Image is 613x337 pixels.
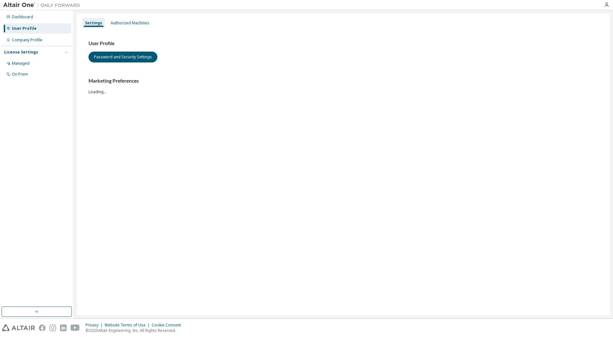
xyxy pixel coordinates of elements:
div: Website Terms of Use [105,323,152,328]
div: Authorized Machines [111,21,149,26]
p: © 2025 Altair Engineering, Inc. All Rights Reserved. [86,328,185,333]
h3: User Profile [88,40,598,47]
div: Privacy [86,323,105,328]
div: License Settings [4,50,38,55]
button: Password and Security Settings [88,52,157,62]
div: Settings [85,21,102,26]
img: Altair One [3,2,83,8]
h3: Marketing Preferences [88,78,598,84]
div: Dashboard [12,14,33,20]
img: youtube.svg [71,325,80,331]
div: Company Profile [12,37,42,43]
img: facebook.svg [39,325,46,331]
div: User Profile [12,26,37,31]
div: On Prem [12,72,28,77]
div: Loading... [88,78,598,94]
div: Managed [12,61,29,66]
img: altair_logo.svg [2,325,35,331]
div: Cookie Consent [152,323,185,328]
img: instagram.svg [49,325,56,331]
img: linkedin.svg [60,325,67,331]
